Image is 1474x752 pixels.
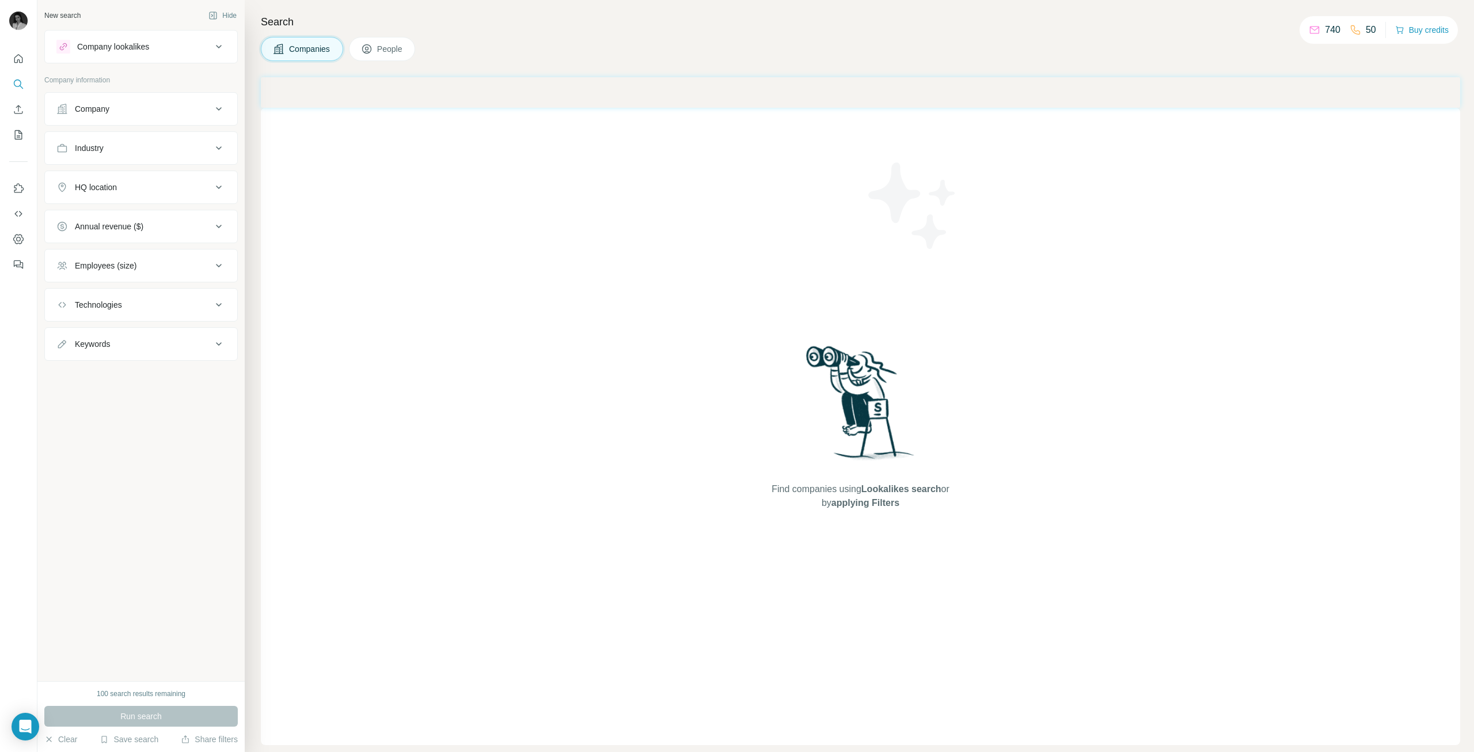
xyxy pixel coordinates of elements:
[9,124,28,145] button: My lists
[45,173,237,201] button: HQ location
[1325,23,1340,37] p: 740
[200,7,245,24] button: Hide
[75,221,143,232] div: Annual revenue ($)
[44,10,81,21] div: New search
[75,260,136,271] div: Employees (size)
[44,75,238,85] p: Company information
[12,713,39,740] div: Open Intercom Messenger
[9,254,28,275] button: Feedback
[75,103,109,115] div: Company
[9,203,28,224] button: Use Surfe API
[45,95,237,123] button: Company
[97,689,185,699] div: 100 search results remaining
[100,734,158,745] button: Save search
[75,338,110,350] div: Keywords
[261,14,1460,30] h4: Search
[77,41,149,52] div: Company lookalikes
[75,182,117,193] div: HQ location
[9,229,28,250] button: Dashboard
[768,482,952,510] span: Find companies using or by
[45,330,237,358] button: Keywords
[45,33,237,61] button: Company lookalikes
[9,48,28,69] button: Quick start
[289,43,331,55] span: Companies
[801,343,921,471] img: Surfe Illustration - Woman searching with binoculars
[9,99,28,120] button: Enrich CSV
[861,154,964,258] img: Surfe Illustration - Stars
[377,43,404,55] span: People
[261,77,1460,108] iframe: Banner
[9,12,28,30] img: Avatar
[1395,22,1449,38] button: Buy credits
[9,178,28,199] button: Use Surfe on LinkedIn
[45,252,237,279] button: Employees (size)
[45,134,237,162] button: Industry
[9,74,28,95] button: Search
[1366,23,1376,37] p: 50
[45,213,237,240] button: Annual revenue ($)
[75,142,104,154] div: Industry
[75,299,122,311] div: Technologies
[831,498,899,508] span: applying Filters
[45,291,237,319] button: Technologies
[44,734,77,745] button: Clear
[181,734,238,745] button: Share filters
[861,484,941,494] span: Lookalikes search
